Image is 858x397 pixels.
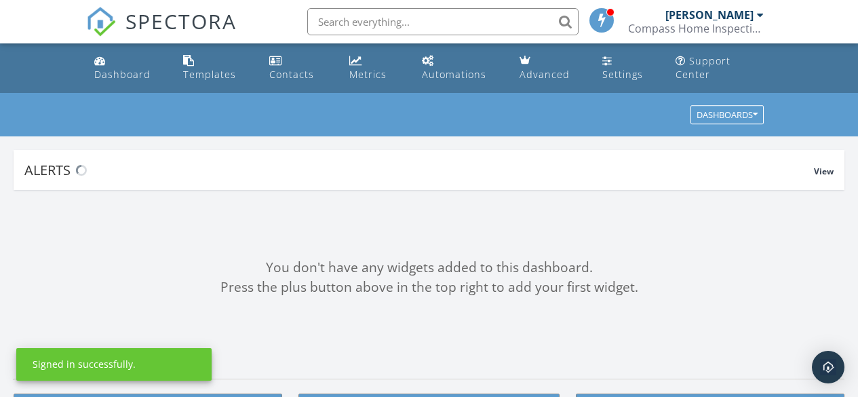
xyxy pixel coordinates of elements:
[344,49,406,88] a: Metrics
[520,68,570,81] div: Advanced
[602,68,643,81] div: Settings
[178,49,253,88] a: Templates
[814,166,834,177] span: View
[183,68,236,81] div: Templates
[24,161,814,179] div: Alerts
[269,68,314,81] div: Contacts
[86,7,116,37] img: The Best Home Inspection Software - Spectora
[812,351,844,383] div: Open Intercom Messenger
[94,68,151,81] div: Dashboard
[33,358,136,371] div: Signed in successfully.
[89,49,168,88] a: Dashboard
[697,111,758,120] div: Dashboards
[690,106,764,125] button: Dashboards
[86,18,237,47] a: SPECTORA
[665,8,754,22] div: [PERSON_NAME]
[14,278,844,297] div: Press the plus button above in the top right to add your first widget.
[349,68,387,81] div: Metrics
[676,54,730,81] div: Support Center
[416,49,503,88] a: Automations (Basic)
[514,49,586,88] a: Advanced
[264,49,332,88] a: Contacts
[14,258,844,278] div: You don't have any widgets added to this dashboard.
[670,49,769,88] a: Support Center
[422,68,486,81] div: Automations
[125,7,237,35] span: SPECTORA
[597,49,659,88] a: Settings
[307,8,579,35] input: Search everything...
[628,22,764,35] div: Compass Home Inspections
